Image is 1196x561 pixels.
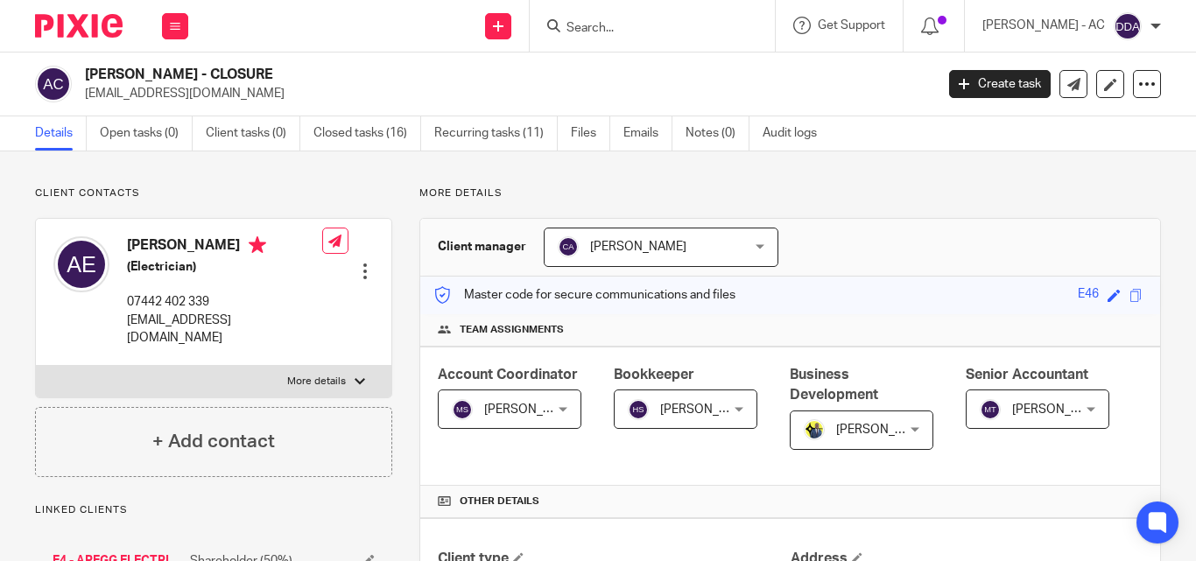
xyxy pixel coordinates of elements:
[419,186,1161,200] p: More details
[249,236,266,254] i: Primary
[460,494,539,508] span: Other details
[1012,403,1108,416] span: [PERSON_NAME]
[35,186,392,200] p: Client contacts
[836,424,932,436] span: [PERSON_NAME]
[966,368,1088,382] span: Senior Accountant
[590,241,686,253] span: [PERSON_NAME]
[1078,285,1099,305] div: E46
[100,116,193,151] a: Open tasks (0)
[660,403,756,416] span: [PERSON_NAME]
[35,66,72,102] img: svg%3E
[85,85,923,102] p: [EMAIL_ADDRESS][DOMAIN_NAME]
[452,399,473,420] img: svg%3E
[53,236,109,292] img: svg%3E
[571,116,610,151] a: Files
[686,116,749,151] a: Notes (0)
[565,21,722,37] input: Search
[85,66,756,84] h2: [PERSON_NAME] - CLOSURE
[434,116,558,151] a: Recurring tasks (11)
[790,368,878,402] span: Business Development
[949,70,1051,98] a: Create task
[763,116,830,151] a: Audit logs
[127,293,322,311] p: 07442 402 339
[614,368,694,382] span: Bookkeeper
[127,236,322,258] h4: [PERSON_NAME]
[35,116,87,151] a: Details
[558,236,579,257] img: svg%3E
[152,428,275,455] h4: + Add contact
[1114,12,1142,40] img: svg%3E
[623,116,672,151] a: Emails
[982,17,1105,34] p: [PERSON_NAME] - AC
[818,19,885,32] span: Get Support
[433,286,735,304] p: Master code for secure communications and files
[438,238,526,256] h3: Client manager
[628,399,649,420] img: svg%3E
[438,368,578,382] span: Account Coordinator
[127,258,322,276] h5: (Electrician)
[484,403,580,416] span: [PERSON_NAME]
[35,14,123,38] img: Pixie
[35,503,392,517] p: Linked clients
[313,116,421,151] a: Closed tasks (16)
[206,116,300,151] a: Client tasks (0)
[287,375,346,389] p: More details
[460,323,564,337] span: Team assignments
[804,419,825,440] img: Dennis-Starbridge.jpg
[980,399,1001,420] img: svg%3E
[127,312,322,347] p: [EMAIL_ADDRESS][DOMAIN_NAME]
